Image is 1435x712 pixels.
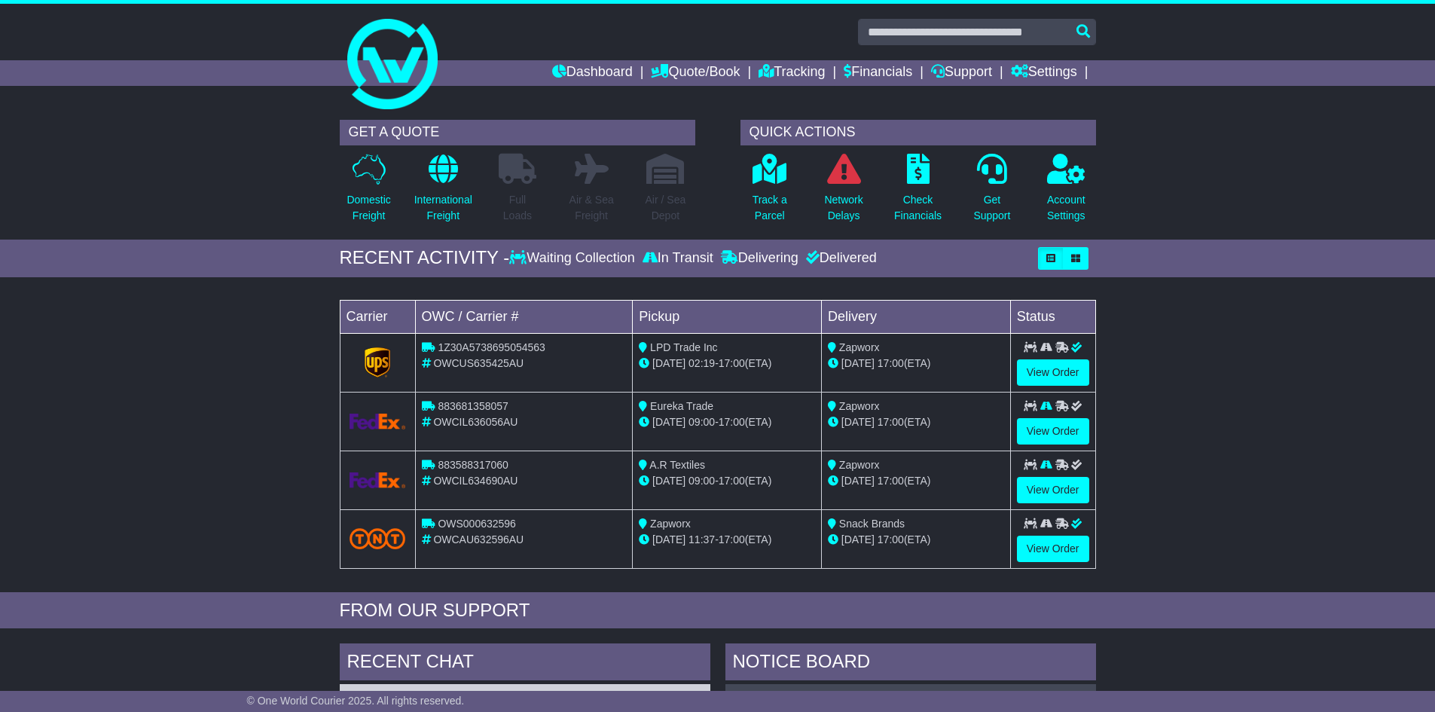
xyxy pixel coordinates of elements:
[639,414,815,430] div: - (ETA)
[839,341,880,353] span: Zapworx
[646,192,686,224] p: Air / Sea Depot
[828,473,1004,489] div: (ETA)
[347,192,390,224] p: Domestic Freight
[841,533,875,545] span: [DATE]
[340,247,510,269] div: RECENT ACTIVITY -
[649,459,705,471] span: A.R Textiles
[828,414,1004,430] div: (ETA)
[438,459,508,471] span: 883588317060
[753,192,787,224] p: Track a Parcel
[365,347,390,377] img: GetCarrierServiceLogo
[839,518,905,530] span: Snack Brands
[433,416,518,428] span: OWCIL636056AU
[1017,477,1089,503] a: View Order
[839,400,880,412] span: Zapworx
[878,357,904,369] span: 17:00
[433,533,524,545] span: OWCAU632596AU
[719,357,745,369] span: 17:00
[841,357,875,369] span: [DATE]
[438,341,545,353] span: 1Z30A5738695054563
[639,250,717,267] div: In Transit
[433,475,518,487] span: OWCIL634690AU
[414,153,473,232] a: InternationalFreight
[878,416,904,428] span: 17:00
[759,60,825,86] a: Tracking
[340,300,415,333] td: Carrier
[841,475,875,487] span: [DATE]
[509,250,638,267] div: Waiting Collection
[651,60,740,86] a: Quote/Book
[1017,536,1089,562] a: View Order
[719,416,745,428] span: 17:00
[972,153,1011,232] a: GetSupport
[1011,60,1077,86] a: Settings
[350,472,406,488] img: GetCarrierServiceLogo
[688,416,715,428] span: 09:00
[438,400,508,412] span: 883681358057
[878,533,904,545] span: 17:00
[650,400,713,412] span: Eureka Trade
[1047,192,1085,224] p: Account Settings
[823,153,863,232] a: NetworkDelays
[569,192,614,224] p: Air & Sea Freight
[1017,418,1089,445] a: View Order
[725,643,1096,684] div: NOTICE BOARD
[821,300,1010,333] td: Delivery
[841,416,875,428] span: [DATE]
[719,475,745,487] span: 17:00
[652,533,685,545] span: [DATE]
[824,192,863,224] p: Network Delays
[340,120,695,145] div: GET A QUOTE
[931,60,992,86] a: Support
[740,120,1096,145] div: QUICK ACTIONS
[652,475,685,487] span: [DATE]
[717,250,802,267] div: Delivering
[878,475,904,487] span: 17:00
[340,600,1096,622] div: FROM OUR SUPPORT
[752,153,788,232] a: Track aParcel
[438,518,516,530] span: OWS000632596
[350,414,406,429] img: GetCarrierServiceLogo
[652,357,685,369] span: [DATE]
[828,532,1004,548] div: (ETA)
[346,153,391,232] a: DomesticFreight
[639,473,815,489] div: - (ETA)
[639,356,815,371] div: - (ETA)
[552,60,633,86] a: Dashboard
[973,192,1010,224] p: Get Support
[414,192,472,224] p: International Freight
[350,528,406,549] img: TNT_Domestic.png
[719,533,745,545] span: 17:00
[340,643,710,684] div: RECENT CHAT
[894,192,942,224] p: Check Financials
[499,192,536,224] p: Full Loads
[844,60,912,86] a: Financials
[688,357,715,369] span: 02:19
[415,300,633,333] td: OWC / Carrier #
[1046,153,1086,232] a: AccountSettings
[802,250,877,267] div: Delivered
[433,357,524,369] span: OWCUS635425AU
[639,532,815,548] div: - (ETA)
[633,300,822,333] td: Pickup
[650,518,691,530] span: Zapworx
[893,153,942,232] a: CheckFinancials
[650,341,718,353] span: LPD Trade Inc
[652,416,685,428] span: [DATE]
[1017,359,1089,386] a: View Order
[828,356,1004,371] div: (ETA)
[1010,300,1095,333] td: Status
[839,459,880,471] span: Zapworx
[688,475,715,487] span: 09:00
[688,533,715,545] span: 11:37
[247,695,465,707] span: © One World Courier 2025. All rights reserved.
